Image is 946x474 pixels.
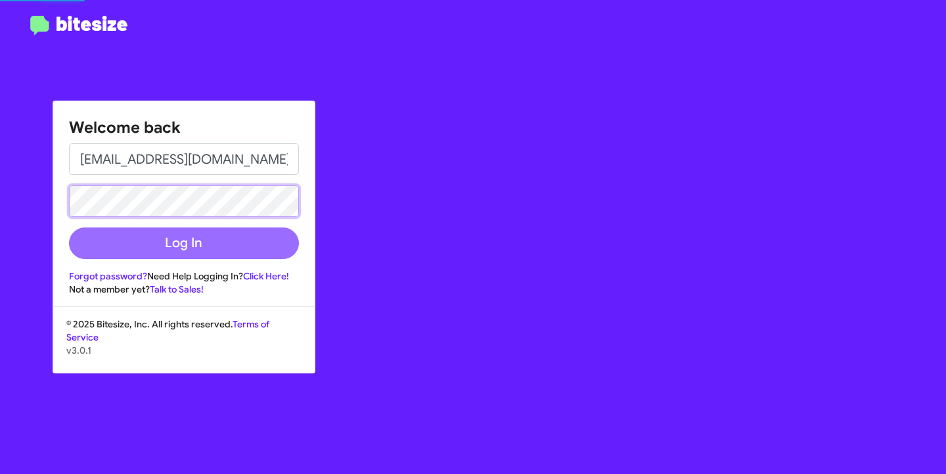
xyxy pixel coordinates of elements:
[243,270,289,282] a: Click Here!
[53,318,315,373] div: © 2025 Bitesize, Inc. All rights reserved.
[69,143,299,175] input: Email address
[66,344,302,357] p: v3.0.1
[150,283,204,295] a: Talk to Sales!
[69,283,299,296] div: Not a member yet?
[69,270,147,282] a: Forgot password?
[66,318,269,343] a: Terms of Service
[69,227,299,259] button: Log In
[69,117,299,138] h1: Welcome back
[69,270,299,283] div: Need Help Logging In?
